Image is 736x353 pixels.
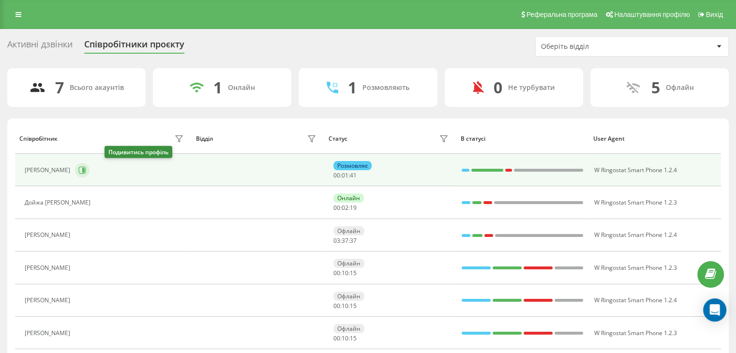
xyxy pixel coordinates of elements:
[593,135,717,142] div: User Agent
[333,172,357,179] div: : :
[25,232,73,238] div: [PERSON_NAME]
[213,78,222,97] div: 1
[594,166,676,174] span: W Ringostat Smart Phone 1.2.4
[342,334,348,342] span: 10
[350,334,357,342] span: 15
[665,84,693,92] div: Офлайн
[333,171,340,179] span: 00
[350,204,357,212] span: 19
[333,161,372,170] div: Розмовляє
[494,78,502,97] div: 0
[25,297,73,304] div: [PERSON_NAME]
[703,298,726,322] div: Open Intercom Messenger
[594,231,676,239] span: W Ringostat Smart Phone 1.2.4
[25,167,73,174] div: [PERSON_NAME]
[333,205,357,211] div: : :
[25,265,73,271] div: [PERSON_NAME]
[19,135,58,142] div: Співробітник
[7,39,73,54] div: Активні дзвінки
[333,334,340,342] span: 00
[350,236,357,245] span: 37
[84,39,184,54] div: Співробітники проєкту
[25,199,93,206] div: Дойжа [PERSON_NAME]
[350,269,357,277] span: 15
[333,193,364,203] div: Онлайн
[25,330,73,337] div: [PERSON_NAME]
[706,11,723,18] span: Вихід
[594,329,676,337] span: W Ringostat Smart Phone 1.2.3
[342,269,348,277] span: 10
[333,270,357,277] div: : :
[333,259,364,268] div: Офлайн
[333,303,357,309] div: : :
[333,236,340,245] span: 03
[329,135,347,142] div: Статус
[55,78,64,97] div: 7
[362,84,409,92] div: Розмовляють
[105,146,172,158] div: Подивитись профіль
[348,78,357,97] div: 1
[228,84,255,92] div: Онлайн
[508,84,555,92] div: Не турбувати
[342,204,348,212] span: 02
[333,204,340,212] span: 00
[333,335,357,342] div: : :
[333,269,340,277] span: 00
[342,236,348,245] span: 37
[526,11,598,18] span: Реферальна програма
[333,226,364,235] div: Офлайн
[594,198,676,206] span: W Ringostat Smart Phone 1.2.3
[541,43,657,51] div: Оберіть відділ
[461,135,584,142] div: В статусі
[333,302,340,310] span: 00
[342,302,348,310] span: 10
[614,11,690,18] span: Налаштування профілю
[594,264,676,272] span: W Ringostat Smart Phone 1.2.3
[350,171,357,179] span: 41
[196,135,213,142] div: Відділ
[333,324,364,333] div: Офлайн
[342,171,348,179] span: 01
[651,78,660,97] div: 5
[333,237,357,244] div: : :
[594,296,676,304] span: W Ringostat Smart Phone 1.2.4
[333,292,364,301] div: Офлайн
[70,84,124,92] div: Всього акаунтів
[350,302,357,310] span: 15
